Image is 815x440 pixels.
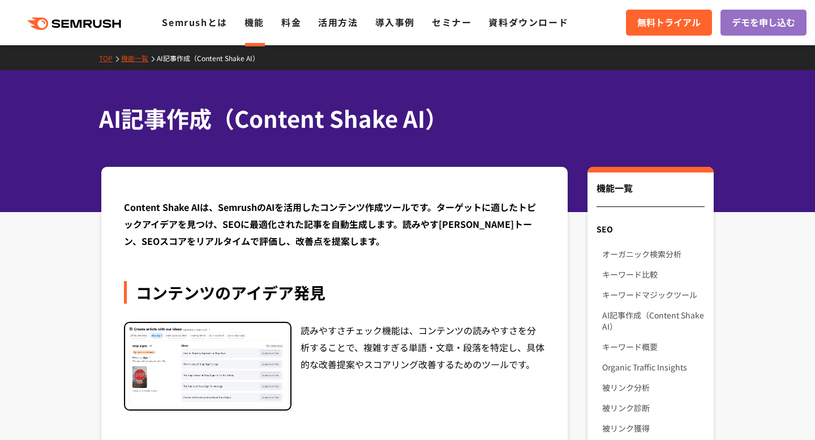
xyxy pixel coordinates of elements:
[301,322,545,411] div: 読みやすさチェック機能は、コンテンツの読みやすさを分析することで、複雑すぎる単語・文章・段落を特定し、具体的な改善提案やスコアリング改善するためのツールです。
[602,377,705,398] a: 被リンク分析
[162,15,227,29] a: Semrushとは
[602,398,705,418] a: 被リンク診断
[732,15,795,30] span: デモを申し込む
[637,15,701,30] span: 無料トライアル
[602,264,705,284] a: キーワード比較
[720,10,807,36] a: デモを申し込む
[602,337,705,357] a: キーワード概要
[121,53,157,63] a: 機能一覧
[124,199,545,249] div: Content Shake AIは、SemrushのAIを活用したコンテンツ作成ツールです。ターゲットに適したトピックアイデアを見つけ、SEOに最適化された記事を自動生成します。読みやす[PER...
[597,181,705,207] div: 機能一覧
[602,305,705,337] a: AI記事作成（Content Shake AI）
[432,15,471,29] a: セミナー
[602,284,705,305] a: キーワードマジックツール
[244,15,264,29] a: 機能
[125,323,290,409] img: コンテンツのアイデア発見
[318,15,358,29] a: 活用方法
[602,418,705,438] a: 被リンク獲得
[157,53,268,63] a: AI記事作成（Content Shake AI）
[124,281,545,304] div: コンテンツのアイデア発見
[375,15,415,29] a: 導入事例
[488,15,568,29] a: 資料ダウンロード
[281,15,301,29] a: 料金
[587,219,714,239] div: SEO
[602,244,705,264] a: オーガニック検索分析
[99,53,121,63] a: TOP
[602,357,705,377] a: Organic Traffic Insights
[626,10,712,36] a: 無料トライアル
[99,102,705,135] h1: AI記事作成（Content Shake AI）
